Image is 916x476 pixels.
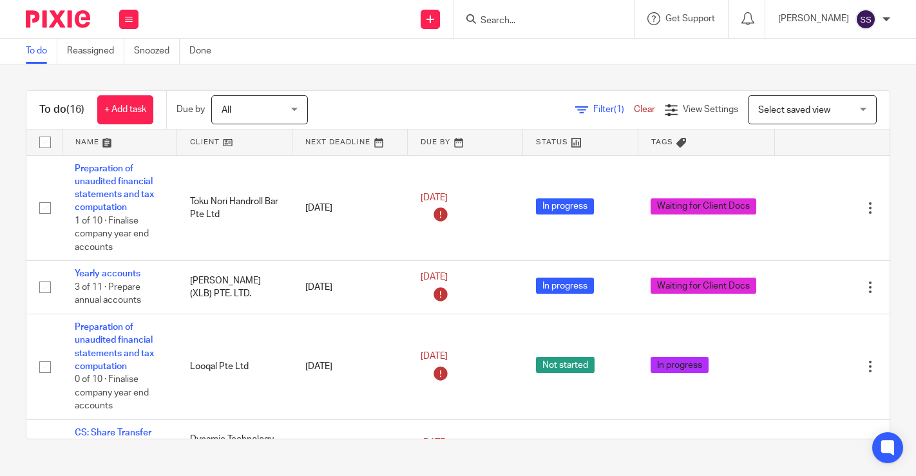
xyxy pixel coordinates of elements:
span: Waiting for Client Docs [651,278,756,294]
td: [DATE] [292,155,408,261]
img: svg%3E [855,9,876,30]
span: (1) [614,105,624,114]
span: Get Support [665,14,715,23]
span: [DATE] [421,272,448,281]
span: Tags [651,138,673,146]
a: To do [26,39,57,64]
span: View Settings [683,105,738,114]
span: Not started [536,357,595,373]
span: [DATE] [421,352,448,361]
a: Preparation of unaudited financial statements and tax computation [75,164,154,213]
td: [DATE] [292,314,408,419]
span: Filter [593,105,634,114]
a: CS: Share Transfer [75,428,151,437]
span: Select saved view [758,106,830,115]
a: Reassigned [67,39,124,64]
td: Toku Nori Handroll Bar Pte Ltd [177,155,292,261]
td: Looqal Pte Ltd [177,314,292,419]
a: Done [189,39,221,64]
img: Pixie [26,10,90,28]
a: Preparation of unaudited financial statements and tax computation [75,323,154,371]
span: In progress [651,357,709,373]
a: + Add task [97,95,153,124]
p: Due by [177,103,205,116]
span: 1 of 10 · Finalise company year end accounts [75,216,149,252]
td: [PERSON_NAME] (XLB) PTE. LTD. [177,261,292,314]
span: [DATE] [421,193,448,202]
span: (16) [66,104,84,115]
span: In progress [536,198,594,214]
span: In progress [536,278,594,294]
a: Clear [634,105,655,114]
td: [DATE] [292,261,408,314]
span: [DATE] [421,438,448,447]
a: Yearly accounts [75,269,140,278]
input: Search [479,15,595,27]
span: Waiting for Client Docs [651,198,756,214]
span: 0 of 10 · Finalise company year end accounts [75,375,149,410]
a: Snoozed [134,39,180,64]
span: All [222,106,231,115]
p: [PERSON_NAME] [778,12,849,25]
span: 3 of 11 · Prepare annual accounts [75,283,141,305]
h1: To do [39,103,84,117]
